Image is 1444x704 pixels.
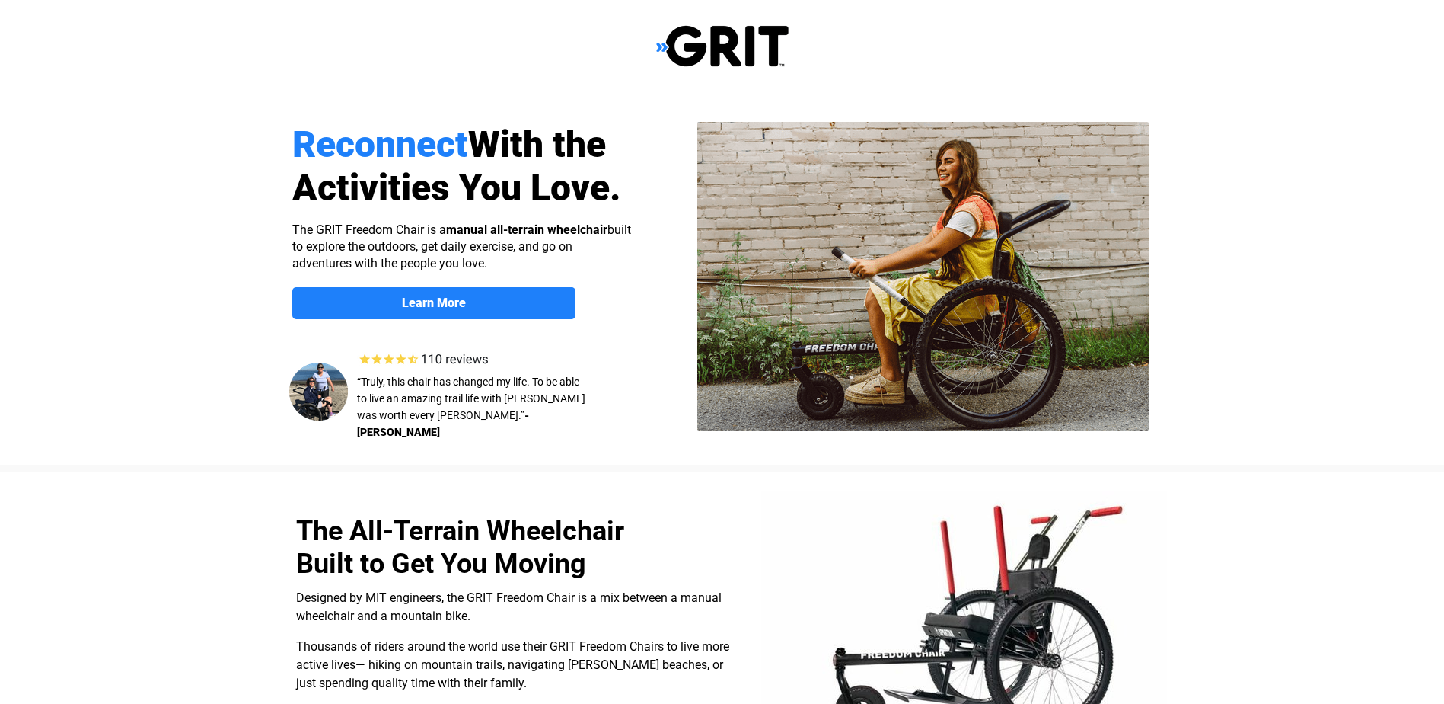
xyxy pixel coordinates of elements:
[292,287,575,319] a: Learn More
[296,590,722,623] span: Designed by MIT engineers, the GRIT Freedom Chair is a mix between a manual wheelchair and a moun...
[292,166,621,210] span: Activities You Love.
[292,222,631,270] span: The GRIT Freedom Chair is a built to explore the outdoors, get daily exercise, and go on adventur...
[468,123,606,166] span: With the
[402,296,466,310] strong: Learn More
[296,639,729,690] span: Thousands of riders around the world use their GRIT Freedom Chairs to live more active lives— hik...
[292,123,468,166] span: Reconnect
[296,515,624,580] span: The All-Terrain Wheelchair Built to Get You Moving
[446,222,607,237] strong: manual all-terrain wheelchair
[357,376,585,421] span: “Truly, this chair has changed my life. To be able to live an amazing trail life with [PERSON_NAM...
